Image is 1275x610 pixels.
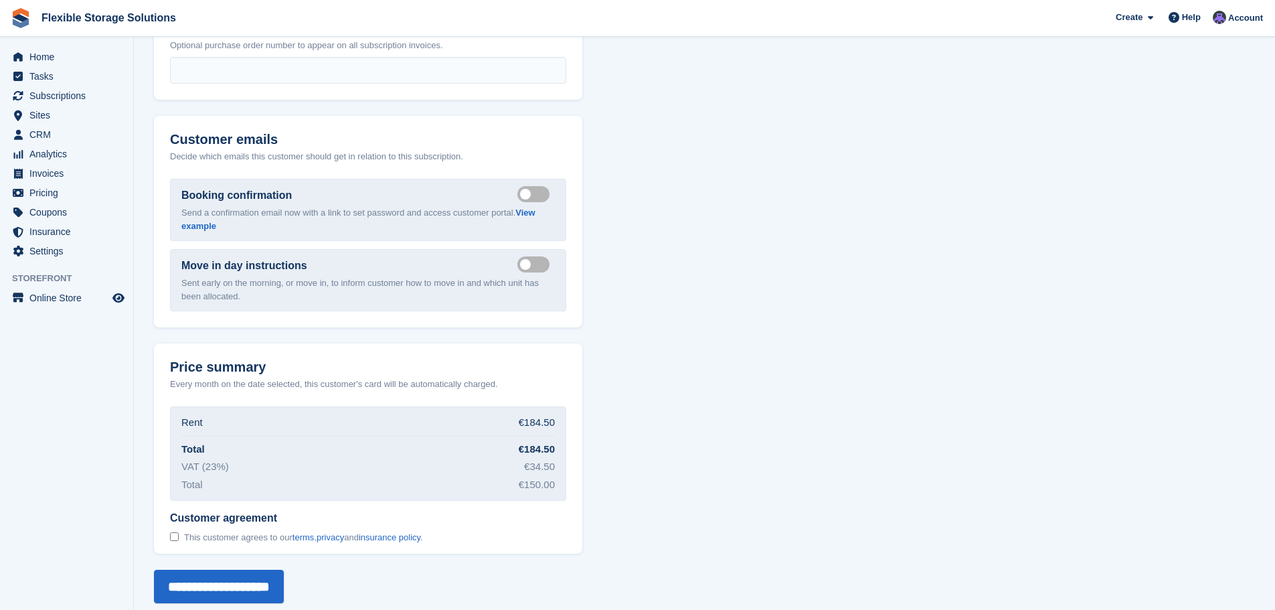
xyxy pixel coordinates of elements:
div: €34.50 [524,459,555,475]
a: menu [7,86,126,105]
div: €184.50 [519,415,555,431]
div: €150.00 [519,477,555,493]
div: Total [181,442,205,457]
a: insurance policy [359,532,420,542]
a: View example [181,208,535,231]
span: Settings [29,242,110,260]
img: stora-icon-8386f47178a22dfd0bd8f6a31ec36ba5ce8667c1dd55bd0f319d3a0aa187defe.svg [11,8,31,28]
a: Preview store [110,290,126,306]
label: Send booking confirmation email [517,193,555,195]
input: Customer agreement This customer agrees to ourterms,privacyandinsurance policy. [170,532,179,541]
p: Decide which emails this customer should get in relation to this subscription. [170,150,566,163]
a: menu [7,203,126,222]
span: Invoices [29,164,110,183]
a: menu [7,289,126,307]
span: Tasks [29,67,110,86]
label: Move in day instructions [181,258,307,274]
a: Flexible Storage Solutions [36,7,181,29]
span: Storefront [12,272,133,285]
a: menu [7,67,126,86]
label: Send move in day email [517,263,555,265]
a: menu [7,106,126,125]
span: Pricing [29,183,110,202]
span: Online Store [29,289,110,307]
span: Sites [29,106,110,125]
span: Customer agreement [170,512,423,525]
a: privacy [317,532,344,542]
span: Home [29,48,110,66]
span: CRM [29,125,110,144]
div: Total [181,477,203,493]
a: menu [7,125,126,144]
p: Sent early on the morning, or move in, to inform customer how to move in and which unit has been ... [181,277,555,303]
div: VAT (23%) [181,459,229,475]
label: Booking confirmation [181,187,292,204]
a: menu [7,48,126,66]
p: Every month on the date selected, this customer's card will be automatically charged. [170,378,498,391]
h2: Price summary [170,360,566,375]
p: Send a confirmation email now with a link to set password and access customer portal. [181,206,555,232]
span: This customer agrees to our , and . [184,532,423,543]
a: terms [292,532,315,542]
a: menu [7,222,126,241]
a: menu [7,183,126,202]
span: Insurance [29,222,110,241]
span: Analytics [29,145,110,163]
a: menu [7,145,126,163]
span: Coupons [29,203,110,222]
h2: Customer emails [170,132,566,147]
a: menu [7,164,126,183]
p: Optional purchase order number to appear on all subscription invoices. [170,39,566,52]
div: €184.50 [519,442,555,457]
span: Subscriptions [29,86,110,105]
a: menu [7,242,126,260]
span: Create [1116,11,1142,24]
div: Rent [181,415,203,431]
span: Help [1182,11,1201,24]
span: Account [1228,11,1263,25]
